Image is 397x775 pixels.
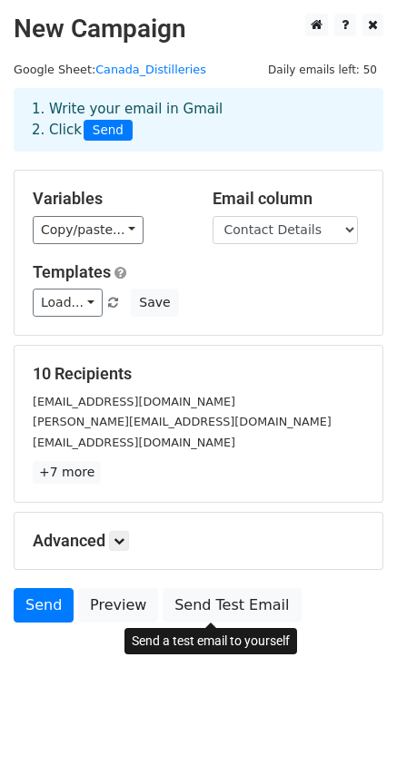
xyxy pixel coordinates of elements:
[33,531,364,551] h5: Advanced
[14,14,383,44] h2: New Campaign
[14,63,206,76] small: Google Sheet:
[306,688,397,775] iframe: Chat Widget
[33,189,185,209] h5: Variables
[33,395,235,408] small: [EMAIL_ADDRESS][DOMAIN_NAME]
[33,289,103,317] a: Load...
[33,461,101,484] a: +7 more
[131,289,178,317] button: Save
[18,99,379,141] div: 1. Write your email in Gmail 2. Click
[213,189,365,209] h5: Email column
[33,436,235,449] small: [EMAIL_ADDRESS][DOMAIN_NAME]
[124,628,297,654] div: Send a test email to yourself
[95,63,206,76] a: Canada_Distilleries
[33,415,332,428] small: [PERSON_NAME][EMAIL_ADDRESS][DOMAIN_NAME]
[84,120,133,142] span: Send
[262,60,383,80] span: Daily emails left: 50
[33,262,111,281] a: Templates
[33,216,144,244] a: Copy/paste...
[78,588,158,623] a: Preview
[262,63,383,76] a: Daily emails left: 50
[14,588,74,623] a: Send
[33,364,364,384] h5: 10 Recipients
[163,588,301,623] a: Send Test Email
